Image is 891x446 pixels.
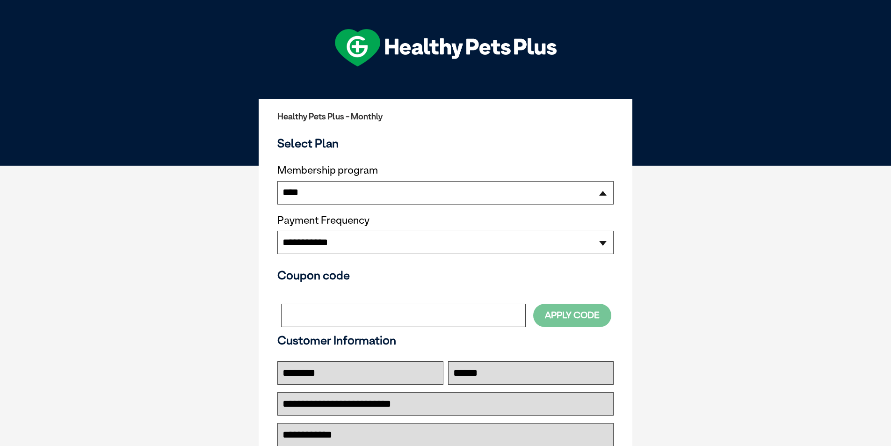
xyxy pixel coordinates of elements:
img: hpp-logo-landscape-green-white.png [335,29,557,66]
label: Payment Frequency [277,214,369,227]
label: Membership program [277,164,614,176]
button: Apply Code [533,304,611,327]
h2: Healthy Pets Plus - Monthly [277,112,614,121]
h3: Coupon code [277,268,614,282]
h3: Select Plan [277,136,614,150]
h3: Customer Information [277,333,614,347]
